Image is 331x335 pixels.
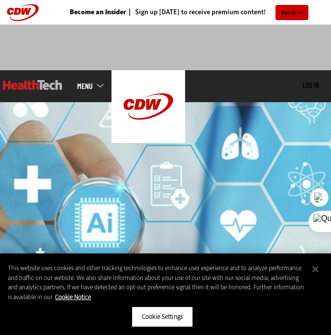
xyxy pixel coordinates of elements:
a: CDW [111,135,185,145]
a: mobile-menu [77,82,111,90]
a: Sign up [DATE] to receive premium content! [126,9,266,16]
img: Home [111,70,185,143]
a: Log in [303,81,319,89]
a: More information about your privacy [55,293,91,301]
button: Cookie Settings [132,307,193,327]
a: Sign Up [276,5,308,20]
div: User menu [303,81,319,90]
button: Close [304,258,326,280]
img: Home [3,80,62,90]
a: Become an Insider [70,9,126,16]
div: This website uses cookies and other tracking technologies to enhance user experience and to analy... [8,263,306,302]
